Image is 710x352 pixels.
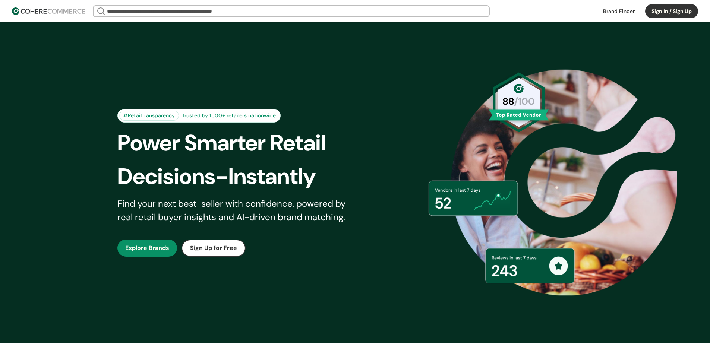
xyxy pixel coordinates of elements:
div: Decisions-Instantly [117,160,368,193]
div: Power Smarter Retail [117,126,368,160]
div: Trusted by 1500+ retailers nationwide [179,112,279,120]
div: #RetailTransparency [119,111,179,121]
button: Explore Brands [117,240,177,257]
button: Sign Up for Free [182,240,246,257]
div: Find your next best-seller with confidence, powered by real retail buyer insights and AI-driven b... [117,197,355,224]
img: Cohere Logo [12,7,85,15]
button: Sign In / Sign Up [645,4,698,18]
